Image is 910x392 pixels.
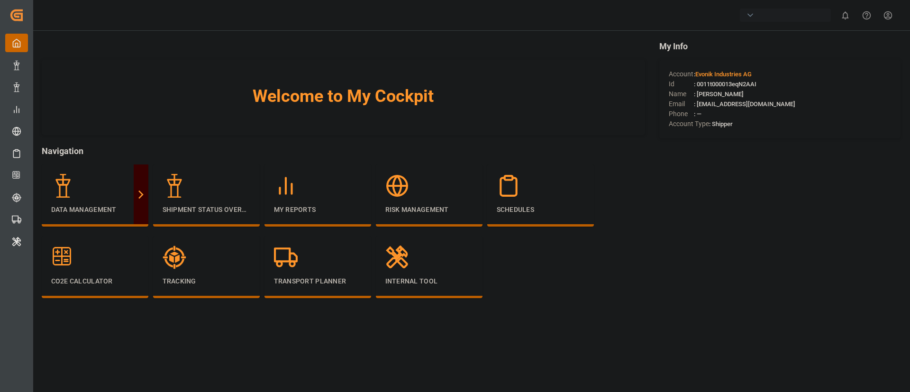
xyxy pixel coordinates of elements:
[42,145,645,157] span: Navigation
[51,276,139,286] p: CO2e Calculator
[695,71,752,78] span: Evonik Industries AG
[163,276,250,286] p: Tracking
[274,205,362,215] p: My Reports
[709,120,733,128] span: : Shipper
[61,83,626,109] span: Welcome to My Cockpit
[694,71,752,78] span: :
[669,109,694,119] span: Phone
[669,69,694,79] span: Account
[694,91,744,98] span: : [PERSON_NAME]
[497,205,584,215] p: Schedules
[669,79,694,89] span: Id
[669,89,694,99] span: Name
[694,100,795,108] span: : [EMAIL_ADDRESS][DOMAIN_NAME]
[163,205,250,215] p: Shipment Status Overview
[274,276,362,286] p: Transport Planner
[694,81,756,88] span: : 0011t000013eqN2AAI
[669,99,694,109] span: Email
[51,205,139,215] p: Data Management
[659,40,901,53] span: My Info
[694,110,701,118] span: : —
[835,5,856,26] button: show 0 new notifications
[385,205,473,215] p: Risk Management
[856,5,877,26] button: Help Center
[385,276,473,286] p: Internal Tool
[669,119,709,129] span: Account Type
